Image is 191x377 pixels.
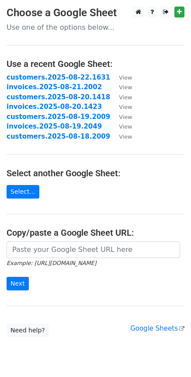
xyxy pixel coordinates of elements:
[119,123,132,130] small: View
[7,23,184,32] p: Use one of the options below...
[7,241,180,258] input: Paste your Google Sheet URL here
[7,83,102,91] a: invoices.2025-08-21.2002
[7,59,184,69] h4: Use a recent Google Sheet:
[110,103,132,111] a: View
[7,185,39,199] a: Select...
[7,103,102,111] a: invoices.2025-08-20.1423
[7,122,102,130] a: invoices.2025-08-19.2049
[119,133,132,140] small: View
[110,73,132,81] a: View
[7,113,110,121] a: customers.2025-08-19.2009
[119,84,132,91] small: View
[7,227,184,238] h4: Copy/paste a Google Sheet URL:
[130,325,184,332] a: Google Sheets
[110,93,132,101] a: View
[7,73,110,81] a: customers.2025-08-22.1631
[110,133,132,140] a: View
[119,94,132,101] small: View
[7,277,29,290] input: Next
[7,324,49,337] a: Need help?
[119,74,132,81] small: View
[7,93,110,101] a: customers.2025-08-20.1418
[110,83,132,91] a: View
[110,113,132,121] a: View
[7,168,184,178] h4: Select another Google Sheet:
[7,7,184,19] h3: Choose a Google Sheet
[119,104,132,110] small: View
[7,133,110,140] a: customers.2025-08-18.2009
[119,114,132,120] small: View
[7,260,96,266] small: Example: [URL][DOMAIN_NAME]
[110,122,132,130] a: View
